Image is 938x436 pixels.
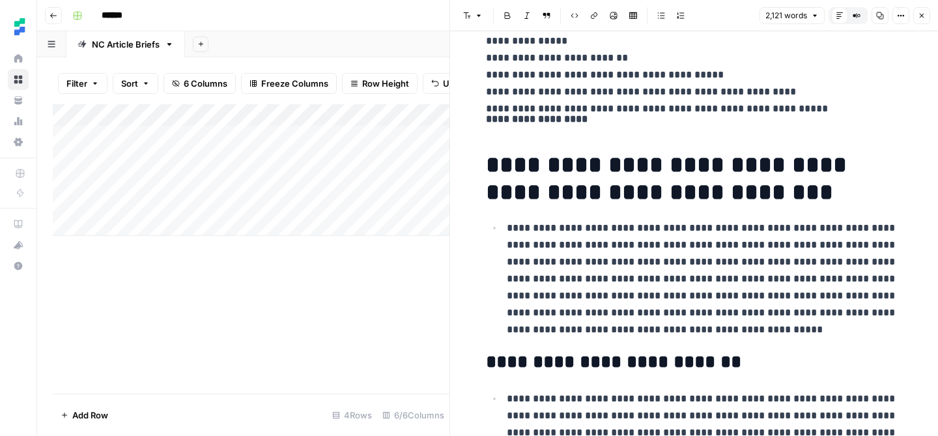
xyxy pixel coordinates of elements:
[377,405,449,426] div: 6/6 Columns
[8,235,28,255] div: What's new?
[760,7,825,24] button: 2,121 words
[342,73,418,94] button: Row Height
[66,77,87,90] span: Filter
[8,90,29,111] a: Your Data
[362,77,409,90] span: Row Height
[58,73,107,94] button: Filter
[765,10,807,22] span: 2,121 words
[8,15,31,38] img: Ten Speed Logo
[8,48,29,69] a: Home
[327,405,377,426] div: 4 Rows
[8,214,29,235] a: AirOps Academy
[72,409,108,422] span: Add Row
[8,255,29,276] button: Help + Support
[261,77,328,90] span: Freeze Columns
[8,69,29,90] a: Browse
[113,73,158,94] button: Sort
[443,77,465,90] span: Undo
[8,10,29,43] button: Workspace: Ten Speed
[92,38,160,51] div: NC Article Briefs
[8,111,29,132] a: Usage
[121,77,138,90] span: Sort
[184,77,227,90] span: 6 Columns
[163,73,236,94] button: 6 Columns
[423,73,474,94] button: Undo
[8,235,29,255] button: What's new?
[8,132,29,153] a: Settings
[66,31,185,57] a: NC Article Briefs
[53,405,116,426] button: Add Row
[241,73,337,94] button: Freeze Columns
